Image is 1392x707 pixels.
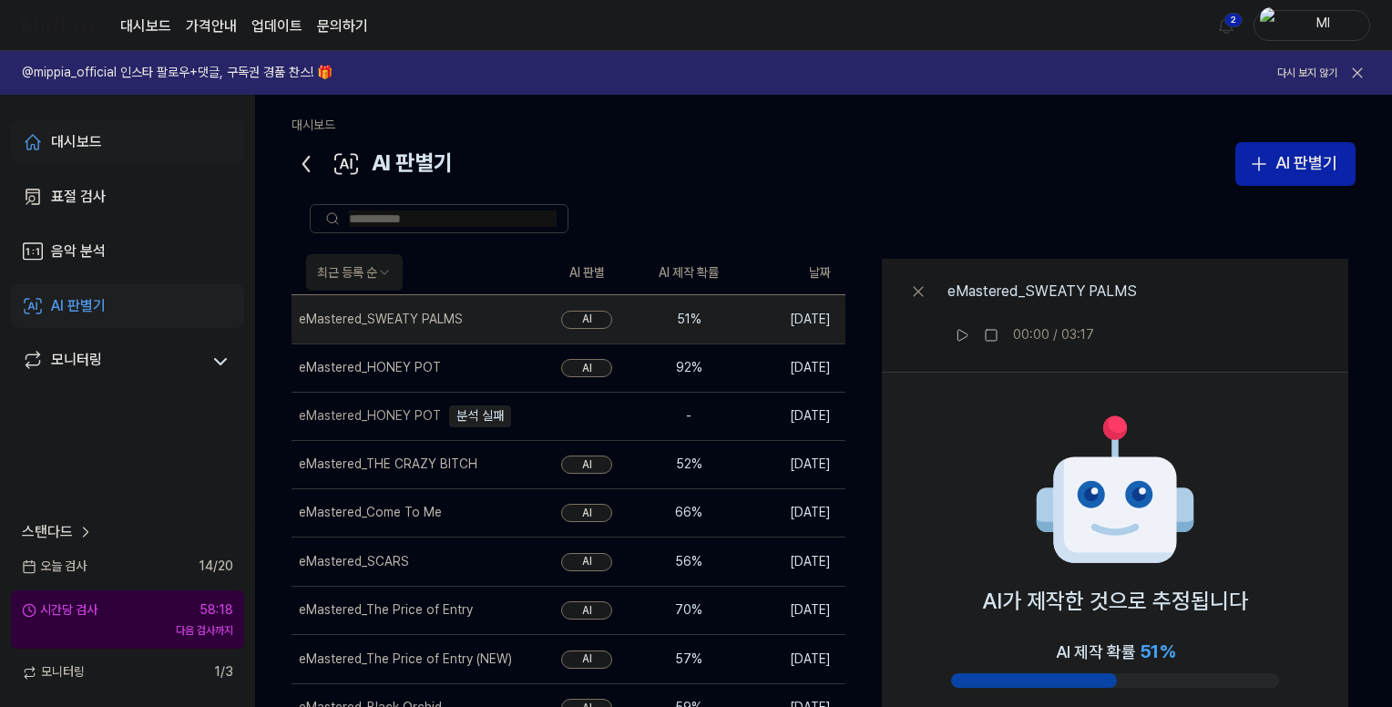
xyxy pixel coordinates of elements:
div: 70 % [652,601,725,620]
a: 업데이트 [251,15,302,37]
div: AI [561,651,612,669]
div: eMastered_The Price of Entry [299,601,473,620]
td: - [638,392,740,440]
button: 다시 보지 않기 [1277,66,1337,81]
div: AI 판별기 [51,295,106,317]
a: 음악 분석 [11,230,244,273]
div: 음악 분석 [51,241,106,262]
div: AI 판별기 [1275,150,1337,177]
div: 다음 검사까지 [22,623,233,639]
div: eMastered_HONEY POT [299,407,441,425]
span: 1 / 3 [214,663,233,681]
td: [DATE] [740,488,845,537]
td: [DATE] [740,586,845,634]
div: 66 % [652,504,725,522]
div: eMastered_HONEY POT [299,359,441,377]
th: AI 판별 [536,251,638,295]
td: [DATE] [740,295,845,343]
span: 51 % [1140,640,1175,662]
div: AI 판별기 [292,142,453,186]
a: 대시보드 [292,118,335,132]
span: 오늘 검사 [22,558,87,576]
div: 분석 실패 [449,405,511,427]
img: 알림 [1215,15,1237,36]
button: 알림2 [1212,11,1241,40]
div: Ml [1287,15,1358,35]
div: AI [561,504,612,522]
a: 대시보드 [120,15,171,37]
th: 날짜 [740,251,845,295]
div: eMastered_SWEATY PALMS [947,281,1137,302]
div: AI [561,456,612,474]
div: AI 제작 확률 [1056,637,1175,666]
div: 52 % [652,456,725,474]
th: AI 제작 확률 [638,251,740,295]
div: AI [561,359,612,377]
button: profileMl [1254,10,1370,41]
div: 2 [1224,13,1243,27]
div: 대시보드 [51,131,102,153]
a: 문의하기 [317,15,368,37]
button: AI 판별기 [1235,142,1356,186]
div: 표절 검사 [51,186,106,208]
a: 대시보드 [11,120,244,164]
div: AI [561,553,612,571]
div: eMastered_The Price of Entry (NEW) [299,651,512,669]
td: [DATE] [740,538,845,586]
div: 57 % [652,651,725,669]
td: [DATE] [740,392,845,440]
h1: @mippia_official 인스타 팔로우+댓글, 구독권 경품 찬스! 🎁 [22,64,333,82]
div: 58:18 [200,601,233,620]
a: AI 판별기 [11,284,244,328]
td: [DATE] [740,635,845,683]
span: 모니터링 [22,663,85,681]
button: 가격안내 [186,15,237,37]
div: eMastered_Come To Me [299,504,442,522]
div: AI [561,311,612,329]
div: AI [561,601,612,620]
a: 모니터링 [22,349,200,374]
img: AI [1033,409,1197,573]
div: 시간당 검사 [22,601,97,620]
p: AI가 제작한 것으로 추정됩니다 [982,584,1248,619]
span: 스탠다드 [22,521,73,543]
div: eMastered_SCARS [299,553,409,571]
div: eMastered_THE CRAZY BITCH [299,456,477,474]
td: [DATE] [740,440,845,488]
a: 표절 검사 [11,175,244,219]
img: profile [1260,7,1282,44]
div: eMastered_SWEATY PALMS [299,311,463,329]
div: 92 % [652,359,725,377]
div: 51 % [652,311,725,329]
div: 56 % [652,553,725,571]
span: 14 / 20 [199,558,233,576]
td: [DATE] [740,343,845,392]
div: 00:00 / 03:17 [1013,326,1094,344]
div: 모니터링 [51,349,102,374]
a: 스탠다드 [22,521,95,543]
